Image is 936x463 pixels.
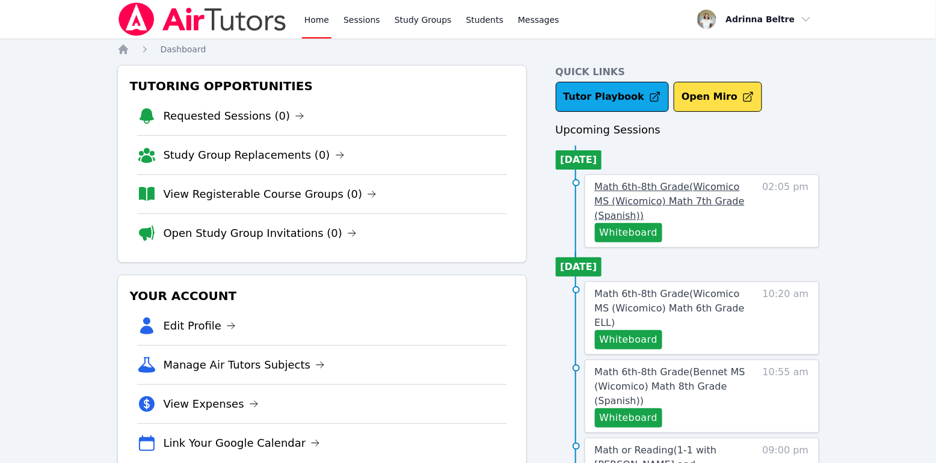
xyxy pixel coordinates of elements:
button: Open Miro [674,82,762,112]
span: Math 6th-8th Grade ( Wicomico MS (Wicomico) Math 6th Grade ELL ) [595,288,745,328]
h3: Upcoming Sessions [556,121,819,138]
a: Edit Profile [164,317,236,334]
a: Dashboard [161,43,206,55]
button: Whiteboard [595,330,663,349]
span: Messages [518,14,559,26]
a: Open Study Group Invitations (0) [164,225,357,242]
a: View Expenses [164,396,259,412]
h3: Your Account [128,285,517,307]
a: Math 6th-8th Grade(Bennet MS (Wicomico) Math 8th Grade (Spanish)) [595,365,756,408]
a: Study Group Replacements (0) [164,147,345,164]
img: Air Tutors [117,2,288,36]
button: Whiteboard [595,223,663,242]
li: [DATE] [556,257,602,277]
li: [DATE] [556,150,602,170]
span: Math 6th-8th Grade ( Wicomico MS (Wicomico) Math 7th Grade (Spanish) ) [595,181,745,221]
span: Math 6th-8th Grade ( Bennet MS (Wicomico) Math 8th Grade (Spanish) ) [595,366,745,406]
span: 10:55 am [763,365,809,428]
a: View Registerable Course Groups (0) [164,186,377,203]
h4: Quick Links [556,65,819,79]
a: Math 6th-8th Grade(Wicomico MS (Wicomico) Math 7th Grade (Spanish)) [595,180,756,223]
span: Dashboard [161,44,206,54]
a: Math 6th-8th Grade(Wicomico MS (Wicomico) Math 6th Grade ELL) [595,287,756,330]
a: Requested Sessions (0) [164,108,305,124]
a: Link Your Google Calendar [164,435,321,452]
a: Tutor Playbook [556,82,670,112]
nav: Breadcrumb [117,43,819,55]
button: Whiteboard [595,408,663,428]
span: 02:05 pm [763,180,809,242]
h3: Tutoring Opportunities [128,75,517,97]
span: 10:20 am [763,287,809,349]
a: Manage Air Tutors Subjects [164,357,325,373]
